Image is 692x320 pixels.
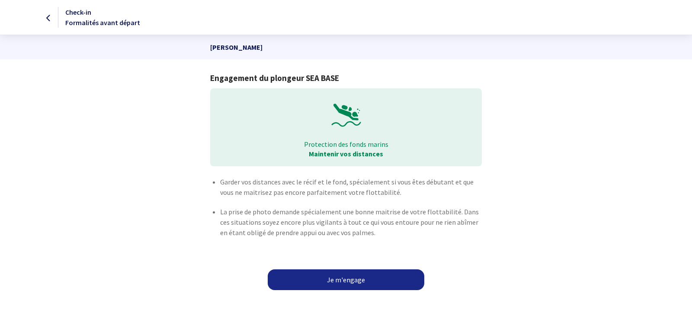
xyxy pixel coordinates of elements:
p: Garder vos distances avec le récif et le fond, spécialement si vous êtes débutant et que vous ne ... [220,177,481,197]
a: Je m'engage [268,269,424,290]
p: Protection des fonds marins [216,139,475,149]
p: La prise de photo demande spécialement une bonne maitrise de votre flottabilité. Dans ces situati... [220,207,481,238]
span: Check-in Formalités avant départ [65,8,140,27]
h1: Engagement du plongeur SEA BASE [210,73,481,83]
strong: Maintenir vos distances [309,149,383,158]
p: [PERSON_NAME] [210,35,481,59]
